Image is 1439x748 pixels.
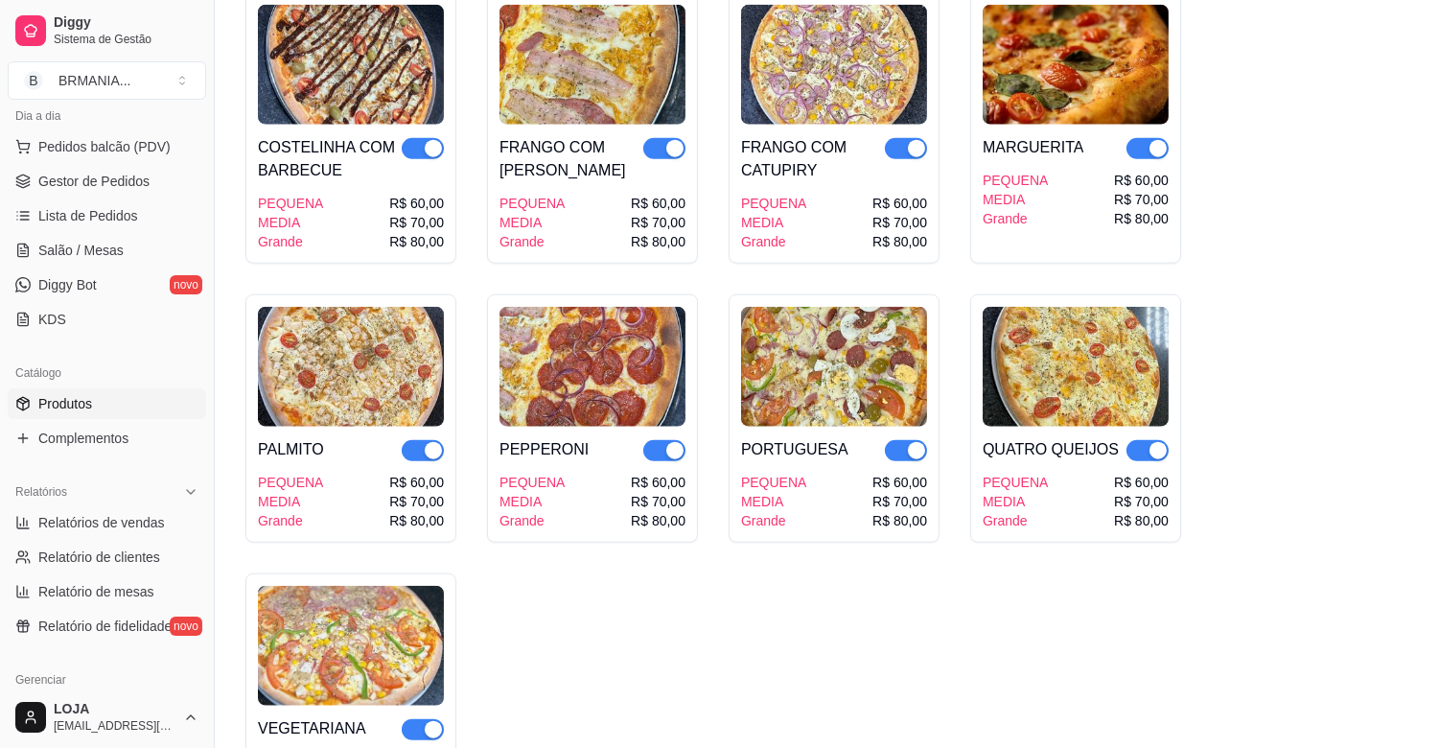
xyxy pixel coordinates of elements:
div: PEQUENA [258,473,323,492]
div: MEDIA [741,492,806,511]
span: Salão / Mesas [38,241,124,260]
div: R$ 80,00 [872,232,927,251]
span: Pedidos balcão (PDV) [38,137,171,156]
a: Gestor de Pedidos [8,166,206,197]
img: product-image [258,307,444,427]
div: R$ 80,00 [1114,511,1169,530]
div: Dia a dia [8,101,206,131]
div: R$ 60,00 [631,194,685,213]
span: Sistema de Gestão [54,32,198,47]
img: product-image [258,586,444,706]
div: R$ 60,00 [389,194,444,213]
span: LOJA [54,701,175,718]
div: Grande [983,209,1048,228]
span: KDS [38,310,66,329]
div: R$ 60,00 [389,473,444,492]
div: PEQUENA [499,194,565,213]
div: MARGUERITA [983,136,1083,159]
a: Complementos [8,423,206,454]
a: DiggySistema de Gestão [8,8,206,54]
div: PEQUENA [499,473,565,492]
div: R$ 80,00 [389,232,444,251]
span: Produtos [38,394,92,413]
div: R$ 70,00 [1114,492,1169,511]
div: QUATRO QUEIJOS [983,438,1119,461]
div: R$ 60,00 [631,473,685,492]
a: Salão / Mesas [8,235,206,266]
button: Select a team [8,61,206,100]
div: BRMANIA ... [58,71,130,90]
button: LOJA[EMAIL_ADDRESS][DOMAIN_NAME] [8,694,206,740]
span: [EMAIL_ADDRESS][DOMAIN_NAME] [54,718,175,734]
span: Relatórios de vendas [38,513,165,532]
div: Catálogo [8,358,206,388]
div: R$ 70,00 [872,213,927,232]
a: Relatório de mesas [8,576,206,607]
a: Relatório de clientes [8,542,206,573]
div: Grande [741,232,806,251]
span: Lista de Pedidos [38,206,138,225]
span: Complementos [38,429,128,448]
a: Diggy Botnovo [8,269,206,300]
img: product-image [499,307,685,427]
div: MEDIA [258,213,323,232]
div: PALMITO [258,438,324,461]
a: Lista de Pedidos [8,200,206,231]
div: PEQUENA [741,473,806,492]
div: Gerenciar [8,665,206,695]
div: R$ 70,00 [389,492,444,511]
span: Relatório de mesas [38,582,154,601]
div: R$ 70,00 [631,492,685,511]
div: Grande [499,232,565,251]
div: R$ 80,00 [631,511,685,530]
div: PEQUENA [741,194,806,213]
div: FRANGO COM [PERSON_NAME] [499,136,643,182]
span: Gestor de Pedidos [38,172,150,191]
div: R$ 70,00 [631,213,685,232]
div: MEDIA [499,213,565,232]
div: R$ 70,00 [389,213,444,232]
div: R$ 70,00 [872,492,927,511]
span: Relatório de clientes [38,548,160,567]
div: R$ 80,00 [872,511,927,530]
img: product-image [983,307,1169,427]
button: Pedidos balcão (PDV) [8,131,206,162]
div: R$ 80,00 [1114,209,1169,228]
span: B [24,71,43,90]
span: Diggy [54,14,198,32]
div: COSTELINHA COM BARBECUE [258,136,402,182]
img: product-image [983,5,1169,125]
div: Grande [258,511,323,530]
div: MEDIA [258,492,323,511]
div: MEDIA [983,190,1048,209]
span: Relatório de fidelidade [38,617,172,636]
a: Relatório de fidelidadenovo [8,611,206,642]
div: FRANGO COM CATUPIRY [741,136,885,182]
a: KDS [8,304,206,335]
img: product-image [499,5,685,125]
div: R$ 80,00 [389,511,444,530]
div: MEDIA [741,213,806,232]
div: Grande [258,232,323,251]
div: R$ 60,00 [1114,473,1169,492]
div: R$ 60,00 [1114,171,1169,190]
div: PEPPERONI [499,438,589,461]
div: Grande [983,511,1048,530]
div: MEDIA [983,492,1048,511]
span: Relatórios [15,484,67,500]
img: product-image [741,5,927,125]
div: PEQUENA [983,171,1048,190]
a: Produtos [8,388,206,419]
span: Diggy Bot [38,275,97,294]
div: MEDIA [499,492,565,511]
a: Relatórios de vendas [8,507,206,538]
div: R$ 60,00 [872,473,927,492]
div: Grande [499,511,565,530]
div: PORTUGUESA [741,438,848,461]
div: R$ 80,00 [631,232,685,251]
div: R$ 60,00 [872,194,927,213]
div: R$ 70,00 [1114,190,1169,209]
div: PEQUENA [983,473,1048,492]
img: product-image [258,5,444,125]
div: Grande [741,511,806,530]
